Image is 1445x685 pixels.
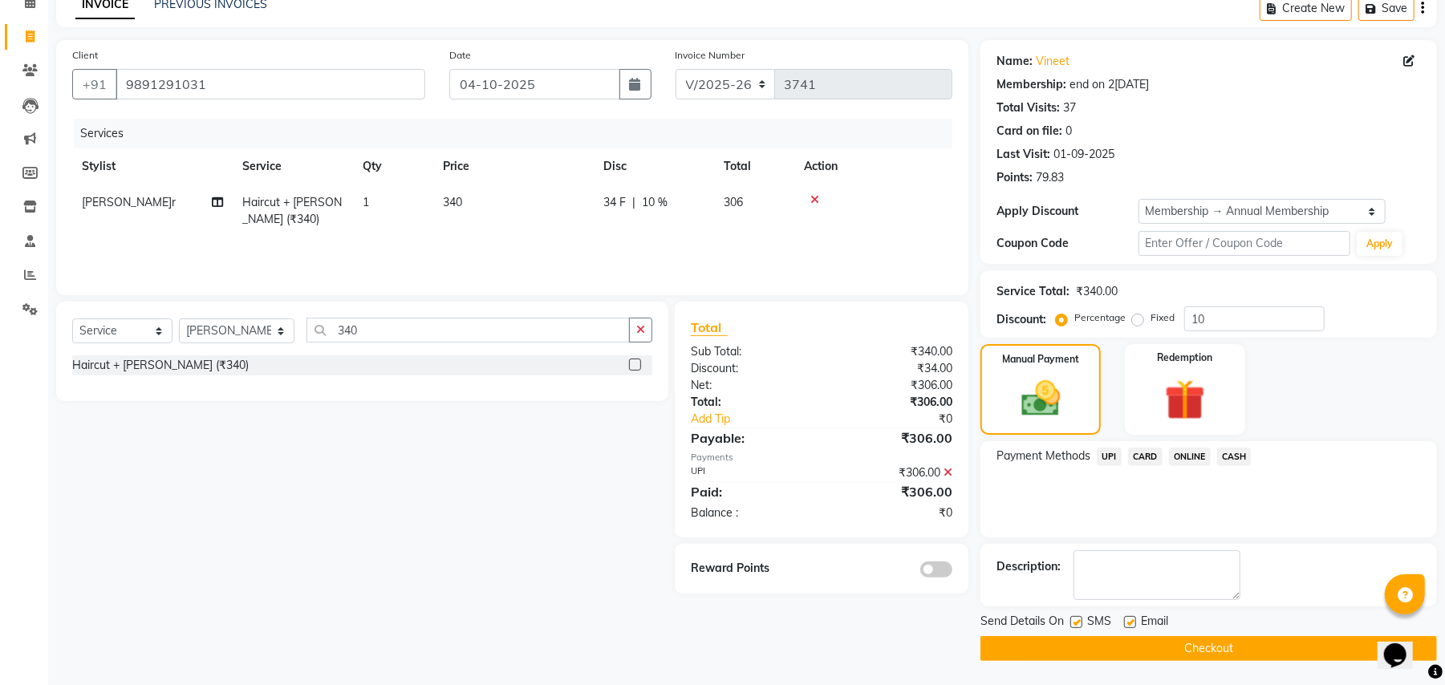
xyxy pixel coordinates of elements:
div: ₹0 [822,505,964,521]
div: end on 2[DATE] [1070,76,1149,93]
div: 37 [1063,99,1076,116]
div: ₹306.00 [822,482,964,501]
div: Total Visits: [996,99,1060,116]
span: | [632,194,635,211]
div: Haircut + [PERSON_NAME] (₹340) [72,357,249,374]
div: UPI [679,464,822,481]
div: Services [74,119,964,148]
div: Last Visit: [996,146,1050,163]
div: ₹306.00 [822,464,964,481]
div: Apply Discount [996,203,1138,220]
span: 1 [363,195,369,209]
button: +91 [72,69,117,99]
span: SMS [1087,613,1111,633]
div: ₹306.00 [822,394,964,411]
div: Discount: [679,360,822,377]
div: Membership: [996,76,1066,93]
img: _gift.svg [1152,375,1218,425]
label: Redemption [1157,351,1212,365]
label: Manual Payment [1002,352,1079,367]
div: Name: [996,53,1033,70]
div: Balance : [679,505,822,521]
button: Checkout [980,636,1437,661]
span: 340 [443,195,462,209]
span: ONLINE [1169,448,1211,466]
div: Description: [996,558,1061,575]
input: Enter Offer / Coupon Code [1139,231,1350,256]
span: 10 % [642,194,668,211]
div: Card on file: [996,123,1062,140]
span: UPI [1097,448,1122,466]
div: Total: [679,394,822,411]
th: Stylist [72,148,233,184]
div: Payments [691,451,952,464]
div: Coupon Code [996,235,1138,252]
span: 306 [724,195,743,209]
div: Points: [996,169,1033,186]
div: Net: [679,377,822,394]
input: Search by Name/Mobile/Email/Code [116,69,425,99]
span: Email [1141,613,1168,633]
label: Date [449,48,471,63]
div: ₹34.00 [822,360,964,377]
input: Search or Scan [306,318,630,342]
span: [PERSON_NAME]r [82,195,176,209]
div: Sub Total: [679,343,822,360]
span: Send Details On [980,613,1064,633]
div: 01-09-2025 [1053,146,1114,163]
span: Haircut + [PERSON_NAME] (₹340) [242,195,342,226]
div: ₹0 [846,411,964,428]
th: Action [794,148,952,184]
div: Reward Points [679,560,822,578]
span: Payment Methods [996,448,1090,464]
img: _cash.svg [1009,376,1073,421]
span: CASH [1217,448,1252,466]
div: ₹306.00 [822,377,964,394]
div: Payable: [679,428,822,448]
div: Service Total: [996,283,1070,300]
div: ₹306.00 [822,428,964,448]
th: Disc [594,148,714,184]
label: Client [72,48,98,63]
label: Fixed [1151,310,1175,325]
th: Qty [353,148,433,184]
th: Total [714,148,794,184]
a: Vineet [1036,53,1070,70]
th: Service [233,148,353,184]
a: Add Tip [679,411,846,428]
label: Percentage [1074,310,1126,325]
th: Price [433,148,594,184]
div: ₹340.00 [822,343,964,360]
span: 34 F [603,194,626,211]
div: 79.83 [1036,169,1064,186]
button: Apply [1357,232,1402,256]
div: ₹340.00 [1076,283,1118,300]
div: Paid: [679,482,822,501]
iframe: chat widget [1378,621,1429,669]
span: Total [691,319,728,336]
div: 0 [1065,123,1072,140]
span: CARD [1128,448,1163,466]
label: Invoice Number [676,48,745,63]
div: Discount: [996,311,1046,328]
